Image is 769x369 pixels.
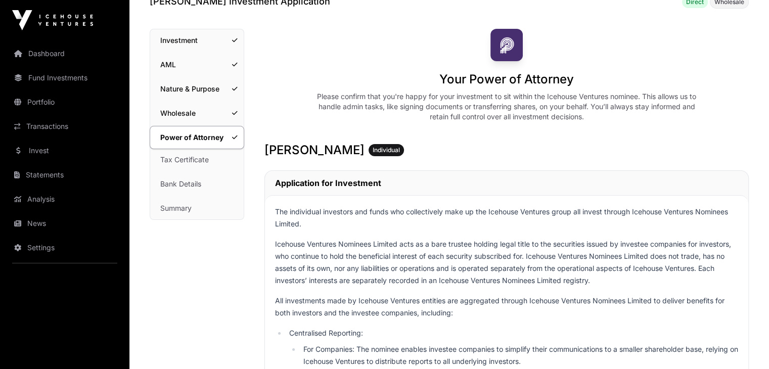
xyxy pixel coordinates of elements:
h2: Application for Investment [275,177,381,189]
a: Statements [8,164,121,186]
span: Individual [373,146,400,154]
a: Settings [8,237,121,259]
a: Nature & Purpose [150,78,244,100]
a: Portfolio [8,91,121,113]
a: Wholesale [150,102,244,124]
a: Dashboard [8,42,121,65]
a: AML [150,54,244,76]
a: Power of Attorney [150,126,244,149]
p: Icehouse Ventures Nominees Limited acts as a bare trustee holding legal title to the securities i... [275,238,738,287]
h3: [PERSON_NAME] [264,142,749,158]
a: Tax Certificate [150,149,244,171]
a: Invest [8,140,121,162]
a: News [8,212,121,235]
a: Summary [150,197,244,219]
li: For Companies: The nominee enables investee companies to simplify their communications to a small... [300,343,738,367]
a: Fund Investments [8,67,121,89]
a: Investment [150,29,244,52]
iframe: Chat Widget [718,320,769,369]
p: The individual investors and funds who collectively make up the Icehouse Ventures group all inves... [275,206,738,230]
a: Transactions [8,115,121,137]
p: All investments made by Icehouse Ventures entities are aggregated through Icehouse Ventures Nomin... [275,295,738,319]
a: Analysis [8,188,121,210]
h1: Your Power of Attorney [439,71,574,87]
img: PAM [490,29,523,61]
div: Please confirm that you're happy for your investment to sit within the Icehouse Ventures nominee.... [312,91,701,122]
img: Icehouse Ventures Logo [12,10,93,30]
a: Bank Details [150,173,244,195]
